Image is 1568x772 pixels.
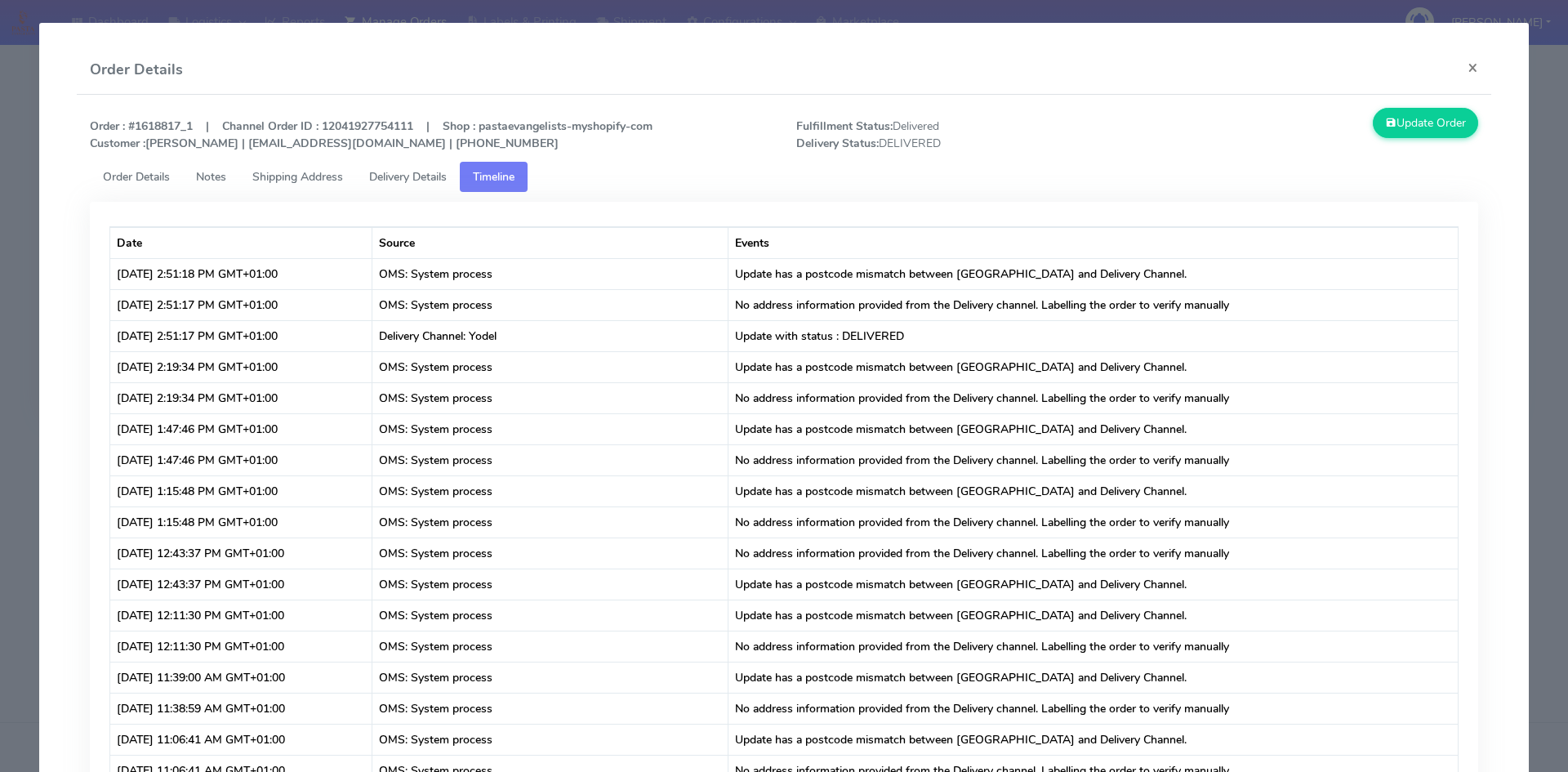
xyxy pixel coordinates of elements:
[796,118,893,134] strong: Fulfillment Status:
[110,320,372,351] td: [DATE] 2:51:17 PM GMT+01:00
[90,162,1479,192] ul: Tabs
[372,289,728,320] td: OMS: System process
[372,413,728,444] td: OMS: System process
[372,351,728,382] td: OMS: System process
[110,413,372,444] td: [DATE] 1:47:46 PM GMT+01:00
[728,413,1459,444] td: Update has a postcode mismatch between [GEOGRAPHIC_DATA] and Delivery Channel.
[372,693,728,724] td: OMS: System process
[728,662,1459,693] td: Update has a postcode mismatch between [GEOGRAPHIC_DATA] and Delivery Channel.
[90,136,145,151] strong: Customer :
[728,569,1459,600] td: Update has a postcode mismatch between [GEOGRAPHIC_DATA] and Delivery Channel.
[110,444,372,475] td: [DATE] 1:47:46 PM GMT+01:00
[90,59,183,81] h4: Order Details
[728,351,1459,382] td: Update has a postcode mismatch between [GEOGRAPHIC_DATA] and Delivery Channel.
[110,693,372,724] td: [DATE] 11:38:59 AM GMT+01:00
[372,475,728,506] td: OMS: System process
[372,662,728,693] td: OMS: System process
[372,724,728,755] td: OMS: System process
[110,382,372,413] td: [DATE] 2:19:34 PM GMT+01:00
[728,475,1459,506] td: Update has a postcode mismatch between [GEOGRAPHIC_DATA] and Delivery Channel.
[110,506,372,538] td: [DATE] 1:15:48 PM GMT+01:00
[372,382,728,413] td: OMS: System process
[728,724,1459,755] td: Update has a postcode mismatch between [GEOGRAPHIC_DATA] and Delivery Channel.
[372,320,728,351] td: Delivery Channel: Yodel
[1373,108,1479,138] button: Update Order
[728,444,1459,475] td: No address information provided from the Delivery channel. Labelling the order to verify manually
[372,506,728,538] td: OMS: System process
[110,569,372,600] td: [DATE] 12:43:37 PM GMT+01:00
[1454,46,1491,89] button: Close
[110,351,372,382] td: [DATE] 2:19:34 PM GMT+01:00
[110,724,372,755] td: [DATE] 11:06:41 AM GMT+01:00
[728,382,1459,413] td: No address information provided from the Delivery channel. Labelling the order to verify manually
[372,631,728,662] td: OMS: System process
[372,227,728,258] th: Source
[372,538,728,569] td: OMS: System process
[252,169,343,185] span: Shipping Address
[369,169,447,185] span: Delivery Details
[372,444,728,475] td: OMS: System process
[90,118,653,151] strong: Order : #1618817_1 | Channel Order ID : 12041927754111 | Shop : pastaevangelists-myshopify-com [P...
[796,136,879,151] strong: Delivery Status:
[103,169,170,185] span: Order Details
[728,538,1459,569] td: No address information provided from the Delivery channel. Labelling the order to verify manually
[110,258,372,289] td: [DATE] 2:51:18 PM GMT+01:00
[110,662,372,693] td: [DATE] 11:39:00 AM GMT+01:00
[110,631,372,662] td: [DATE] 12:11:30 PM GMT+01:00
[110,289,372,320] td: [DATE] 2:51:17 PM GMT+01:00
[473,169,514,185] span: Timeline
[110,538,372,569] td: [DATE] 12:43:37 PM GMT+01:00
[728,320,1459,351] td: Update with status : DELIVERED
[728,600,1459,631] td: Update has a postcode mismatch between [GEOGRAPHIC_DATA] and Delivery Channel.
[728,631,1459,662] td: No address information provided from the Delivery channel. Labelling the order to verify manually
[372,569,728,600] td: OMS: System process
[196,169,226,185] span: Notes
[372,258,728,289] td: OMS: System process
[728,227,1459,258] th: Events
[728,258,1459,289] td: Update has a postcode mismatch between [GEOGRAPHIC_DATA] and Delivery Channel.
[110,475,372,506] td: [DATE] 1:15:48 PM GMT+01:00
[110,600,372,631] td: [DATE] 12:11:30 PM GMT+01:00
[728,506,1459,538] td: No address information provided from the Delivery channel. Labelling the order to verify manually
[784,118,1138,152] span: Delivered DELIVERED
[110,227,372,258] th: Date
[372,600,728,631] td: OMS: System process
[728,693,1459,724] td: No address information provided from the Delivery channel. Labelling the order to verify manually
[728,289,1459,320] td: No address information provided from the Delivery channel. Labelling the order to verify manually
